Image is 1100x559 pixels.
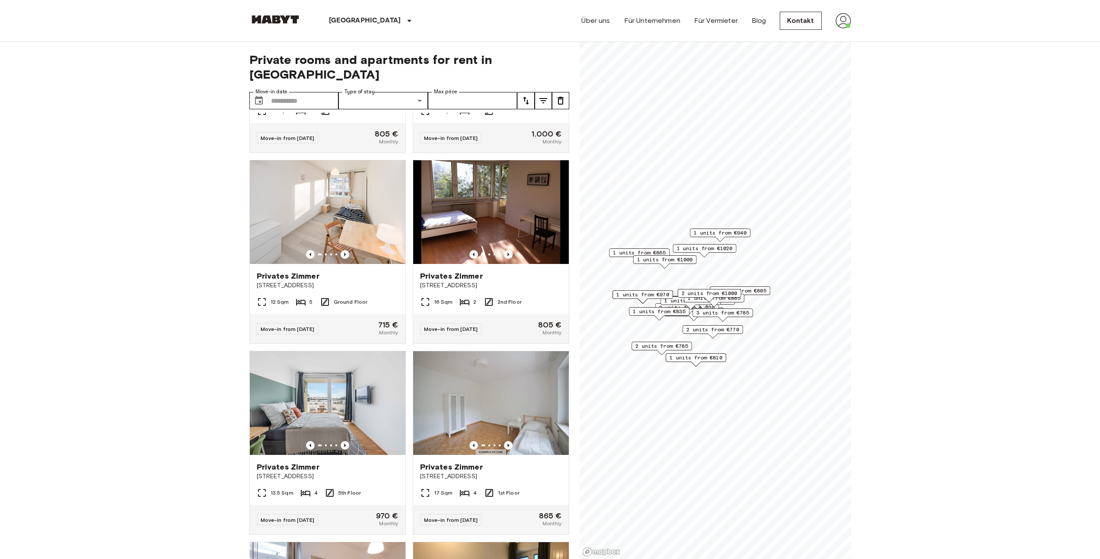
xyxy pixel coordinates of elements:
[271,489,293,497] span: 13.5 Sqm
[633,308,686,315] span: 1 units from €835
[378,321,399,329] span: 715 €
[376,512,399,520] span: 970 €
[249,52,569,82] span: Private rooms and apartments for rent in [GEOGRAPHIC_DATA]
[249,160,406,344] a: Marketing picture of unit DE-02-073-02MPrevious imagePrevious imagePrivates Zimmer[STREET_ADDRESS...
[676,245,732,252] span: 1 units from €1020
[696,309,749,317] span: 3 units from €785
[631,342,692,355] div: Map marker
[413,351,569,535] a: Marketing picture of unit DE-02-023-01MPrevious imagePrevious imagePrivates Zimmer[STREET_ADDRESS...
[624,16,680,26] a: Für Unternehmen
[542,520,561,527] span: Monthly
[681,289,737,297] span: 2 units from €1000
[314,489,318,497] span: 4
[666,353,726,367] div: Map marker
[473,489,477,497] span: 4
[714,287,766,295] span: 1 units from €805
[504,250,513,259] button: Previous image
[532,130,561,138] span: 1.000 €
[424,326,478,332] span: Move-in from [DATE]
[261,135,315,141] span: Move-in from [DATE]
[420,462,483,472] span: Privates Zimmer
[582,547,620,557] a: Mapbox logo
[542,138,561,146] span: Monthly
[249,15,301,24] img: Habyt
[670,354,722,362] span: 1 units from €810
[379,329,398,337] span: Monthly
[261,326,315,332] span: Move-in from [DATE]
[612,290,673,304] div: Map marker
[420,281,562,290] span: [STREET_ADDRESS]
[684,294,744,307] div: Map marker
[629,307,689,321] div: Map marker
[271,298,289,306] span: 12 Sqm
[413,160,569,264] img: Marketing picture of unit DE-02-009-01M
[710,286,770,300] div: Map marker
[542,329,561,337] span: Monthly
[424,517,478,523] span: Move-in from [DATE]
[338,489,361,497] span: 5th Floor
[659,304,714,311] span: 2 units from €1020
[635,342,688,350] span: 2 units from €785
[673,244,736,257] div: Map marker
[469,441,478,450] button: Previous image
[633,255,696,269] div: Map marker
[497,298,522,306] span: 2nd Floor
[581,16,610,26] a: Über uns
[344,88,375,95] label: Type of stay
[413,351,569,455] img: Marketing picture of unit DE-02-023-01M
[677,289,741,302] div: Map marker
[375,130,399,138] span: 805 €
[469,250,478,259] button: Previous image
[329,16,401,26] p: [GEOGRAPHIC_DATA]
[637,256,692,264] span: 1 units from €1000
[306,441,315,450] button: Previous image
[473,298,476,306] span: 2
[692,308,753,322] div: Map marker
[309,298,312,306] span: 5
[616,291,669,299] span: 1 units from €970
[379,520,398,527] span: Monthly
[261,517,315,523] span: Move-in from [DATE]
[504,441,513,450] button: Previous image
[334,298,368,306] span: Ground Floor
[379,138,398,146] span: Monthly
[682,325,743,339] div: Map marker
[609,248,670,262] div: Map marker
[517,92,535,109] button: tune
[613,249,666,257] span: 1 units from €865
[686,326,739,333] span: 2 units from €770
[257,271,319,281] span: Privates Zimmer
[420,472,562,481] span: [STREET_ADDRESS]
[535,92,552,109] button: tune
[538,321,562,329] span: 805 €
[434,489,453,497] span: 17 Sqm
[306,250,315,259] button: Previous image
[257,462,319,472] span: Privates Zimmer
[552,92,569,109] button: tune
[434,298,453,306] span: 16 Sqm
[498,489,520,497] span: 1st Floor
[420,271,483,281] span: Privates Zimmer
[341,250,349,259] button: Previous image
[694,229,746,237] span: 1 units from €940
[539,512,562,520] span: 865 €
[690,229,750,242] div: Map marker
[341,441,349,450] button: Previous image
[250,160,405,264] img: Marketing picture of unit DE-02-073-02M
[413,160,569,344] a: Marketing picture of unit DE-02-009-01MPrevious imagePrevious imagePrivates Zimmer[STREET_ADDRESS...
[250,92,268,109] button: Choose date
[752,16,766,26] a: Blog
[257,472,399,481] span: [STREET_ADDRESS]
[257,281,399,290] span: [STREET_ADDRESS]
[434,88,457,95] label: Max price
[835,13,851,29] img: avatar
[694,16,738,26] a: Für Vermieter
[249,351,406,535] a: Marketing picture of unit DE-02-022-004-01HFPrevious imagePrevious imagePrivates Zimmer[STREET_AD...
[780,12,821,30] a: Kontakt
[255,88,287,95] label: Move-in date
[250,351,405,455] img: Marketing picture of unit DE-02-022-004-01HF
[424,135,478,141] span: Move-in from [DATE]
